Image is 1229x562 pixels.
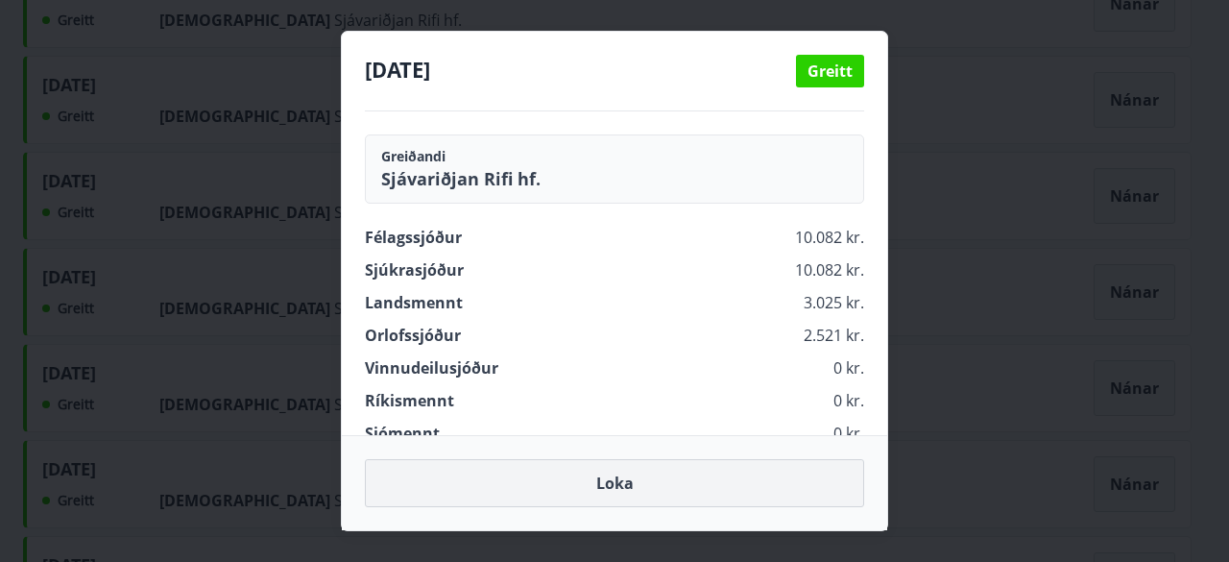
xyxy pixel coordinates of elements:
[365,459,864,507] button: Loka
[804,325,864,346] span: 2.521 kr.
[365,325,461,346] span: Orlofssjóður
[365,357,498,379] span: Vinnudeilusjóður
[796,55,864,87] span: Greitt
[381,147,848,166] span: Greiðandi
[833,390,864,411] span: 0 kr.
[365,423,440,444] span: Sjómennt
[795,227,864,248] span: 10.082 kr.
[795,259,864,281] span: 10.082 kr.
[365,390,454,411] span: Ríkismennt
[365,259,464,281] span: Sjúkrasjóður
[833,357,864,379] span: 0 kr.
[804,292,864,313] span: 3.025 kr.
[833,423,864,444] span: 0 kr.
[381,166,848,191] span: Sjávariðjan Rifi hf.
[365,55,430,87] h4: [DATE]
[365,227,462,248] span: Félagssjóður
[365,292,463,313] span: Landsmennt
